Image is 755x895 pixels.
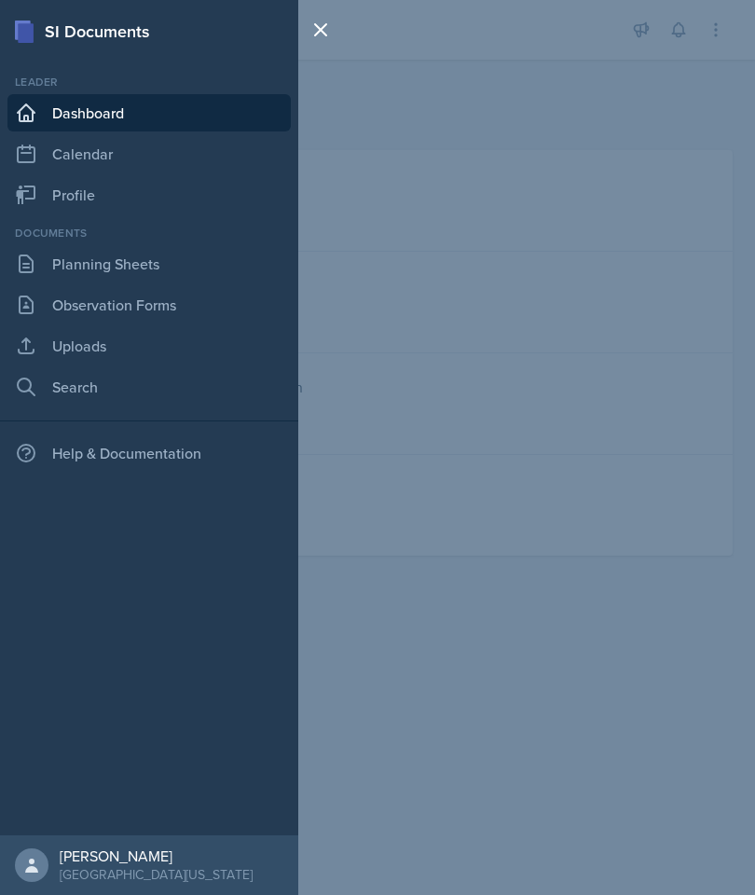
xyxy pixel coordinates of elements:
a: Uploads [7,327,291,365]
a: Search [7,368,291,406]
a: Calendar [7,135,291,172]
div: [PERSON_NAME] [60,847,253,865]
a: Planning Sheets [7,245,291,282]
div: Leader [7,74,291,90]
a: Profile [7,176,291,213]
div: Help & Documentation [7,434,291,472]
div: Documents [7,225,291,241]
div: [GEOGRAPHIC_DATA][US_STATE] [60,865,253,884]
a: Observation Forms [7,286,291,324]
a: Dashboard [7,94,291,131]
